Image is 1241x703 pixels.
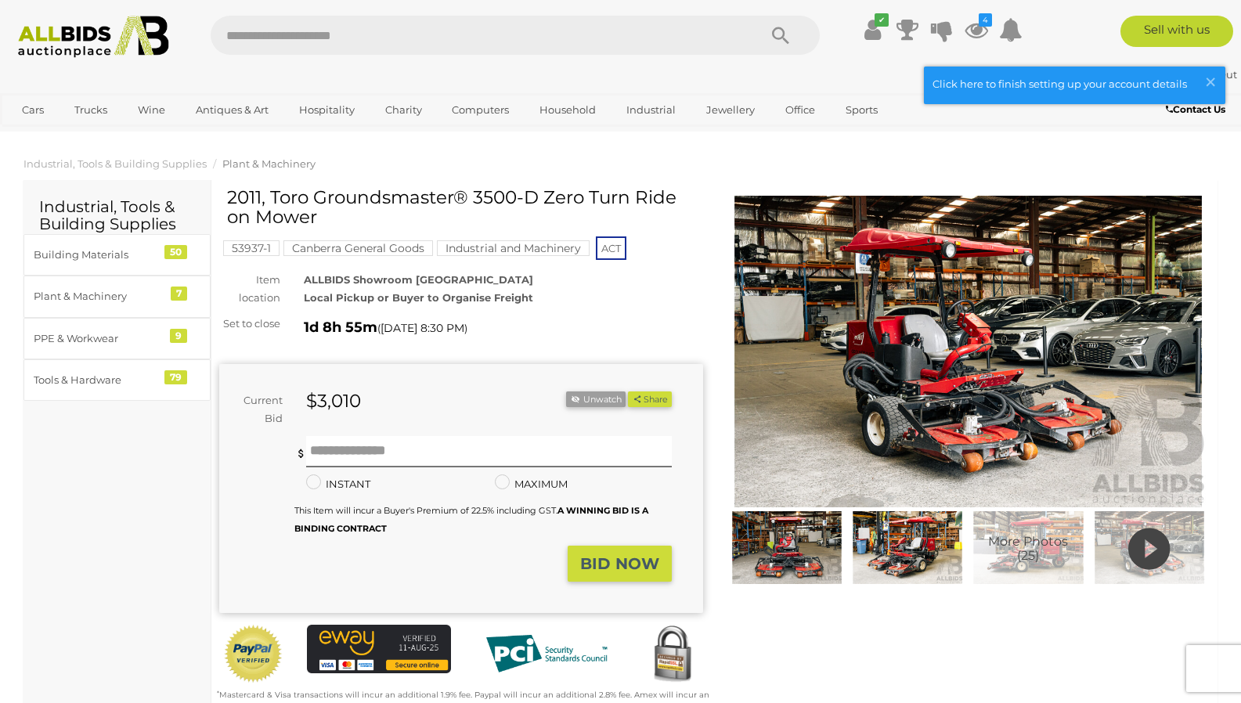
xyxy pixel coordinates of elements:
[972,511,1084,584] a: More Photos(25)
[283,240,433,256] mark: Canberra General Goods
[442,97,519,123] a: Computers
[164,370,187,384] div: 79
[23,359,211,401] a: Tools & Hardware 79
[988,535,1068,563] span: More Photos (25)
[304,291,533,304] strong: Local Pickup or Buyer to Organise Freight
[207,271,292,308] div: Item location
[170,329,187,343] div: 9
[851,511,964,584] img: 2011, Toro Groundsmaster® 3500-D Zero Turn Ride on Mower
[304,319,377,336] strong: 1d 8h 55m
[171,287,187,301] div: 7
[642,625,702,685] img: Secured by Rapid SSL
[696,97,765,123] a: Jewellery
[39,198,195,233] h2: Industrial, Tools & Building Supplies
[307,625,451,672] img: eWAY Payment Gateway
[128,97,175,123] a: Wine
[875,13,889,27] i: ✔
[1203,67,1218,97] span: ×
[219,391,294,428] div: Current Bid
[23,318,211,359] a: PPE & Workwear 9
[1093,511,1206,584] img: 53937-1a.jpg
[222,157,316,170] a: Plant & Machinery
[223,625,283,683] img: Official PayPal Seal
[727,196,1210,507] img: 2011, Toro Groundsmaster® 3500-D Zero Turn Ride on Mower
[306,475,370,493] label: INSTANT
[566,391,626,408] li: Unwatch this item
[186,97,279,123] a: Antiques & Art
[437,242,590,254] a: Industrial and Machinery
[207,315,292,333] div: Set to close
[34,371,163,389] div: Tools & Hardware
[23,234,211,276] a: Building Materials 50
[34,330,163,348] div: PPE & Workwear
[861,16,885,44] a: ✔
[580,554,659,573] strong: BID NOW
[1166,103,1225,115] b: Contact Us
[1166,101,1229,118] a: Contact Us
[566,391,626,408] button: Unwatch
[474,625,619,683] img: PCI DSS compliant
[23,276,211,317] a: Plant & Machinery 7
[1120,16,1232,47] a: Sell with us
[289,97,365,123] a: Hospitality
[377,322,467,334] span: ( )
[529,97,606,123] a: Household
[34,246,163,264] div: Building Materials
[12,124,143,150] a: [GEOGRAPHIC_DATA]
[294,505,648,534] small: This Item will incur a Buyer's Premium of 22.5% including GST.
[495,475,568,493] label: MAXIMUM
[164,245,187,259] div: 50
[835,97,888,123] a: Sports
[616,97,686,123] a: Industrial
[437,240,590,256] mark: Industrial and Machinery
[227,188,699,228] h1: 2011, Toro Groundsmaster® 3500-D Zero Turn Ride on Mower
[64,97,117,123] a: Trucks
[375,97,432,123] a: Charity
[596,236,626,260] span: ACT
[306,390,361,412] strong: $3,010
[283,242,433,254] a: Canberra General Goods
[9,16,178,58] img: Allbids.com.au
[223,240,280,256] mark: 53937-1
[965,16,988,44] a: 4
[741,16,820,55] button: Search
[731,511,843,584] img: 2011, Toro Groundsmaster® 3500-D Zero Turn Ride on Mower
[979,13,992,27] i: 4
[12,97,54,123] a: Cars
[628,391,671,408] button: Share
[34,287,163,305] div: Plant & Machinery
[568,546,672,582] button: BID NOW
[223,242,280,254] a: 53937-1
[23,157,207,170] a: Industrial, Tools & Building Supplies
[972,511,1084,584] img: 2011, Toro Groundsmaster® 3500-D Zero Turn Ride on Mower
[304,273,533,286] strong: ALLBIDS Showroom [GEOGRAPHIC_DATA]
[775,97,825,123] a: Office
[381,321,464,335] span: [DATE] 8:30 PM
